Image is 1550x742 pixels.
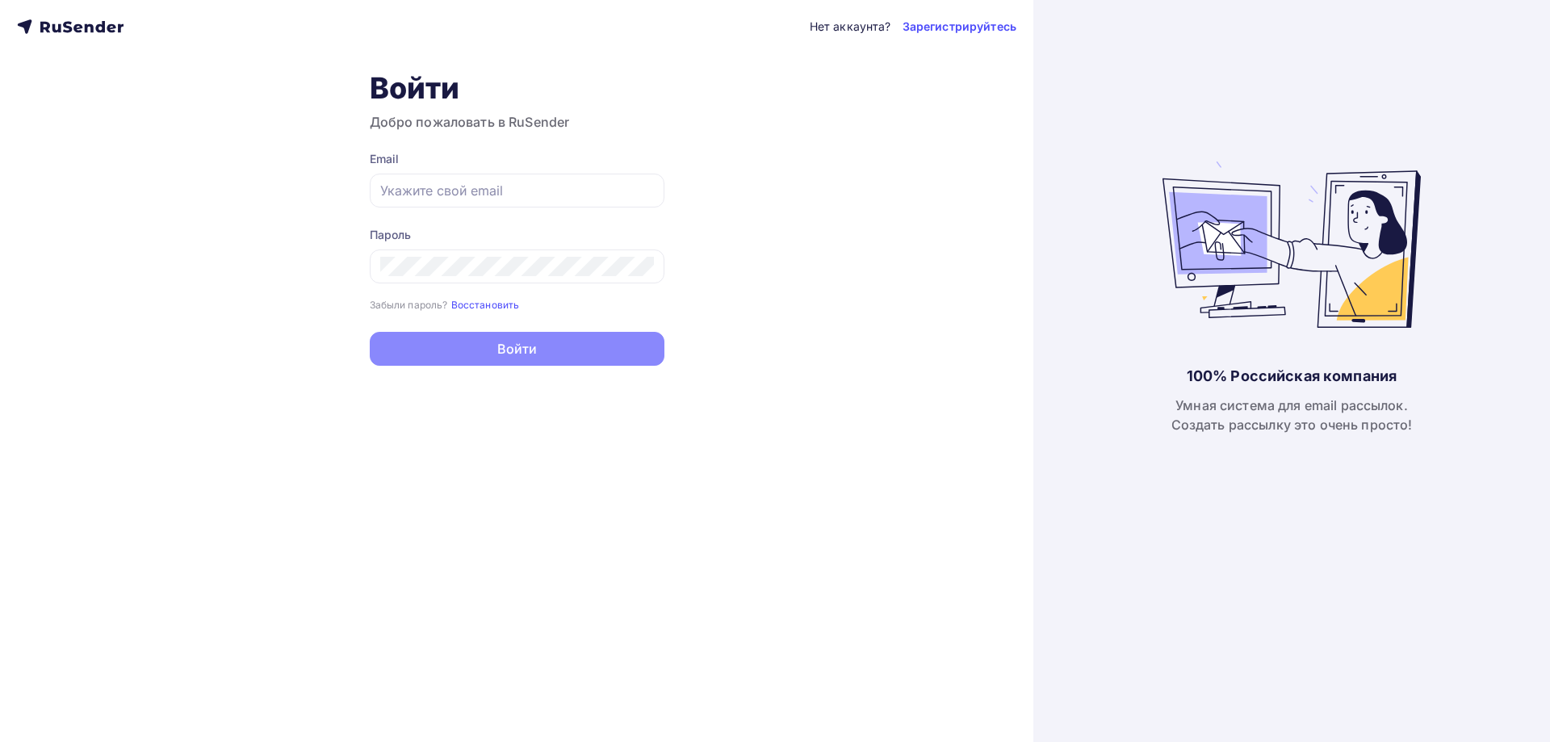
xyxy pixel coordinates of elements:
[370,70,664,106] h1: Войти
[380,181,654,200] input: Укажите свой email
[370,299,448,311] small: Забыли пароль?
[1171,396,1413,434] div: Умная система для email рассылок. Создать рассылку это очень просто!
[370,332,664,366] button: Войти
[903,19,1016,35] a: Зарегистрируйтесь
[810,19,891,35] div: Нет аккаунта?
[370,227,664,243] div: Пароль
[451,297,520,311] a: Восстановить
[370,151,664,167] div: Email
[1187,367,1397,386] div: 100% Российская компания
[451,299,520,311] small: Восстановить
[370,112,664,132] h3: Добро пожаловать в RuSender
